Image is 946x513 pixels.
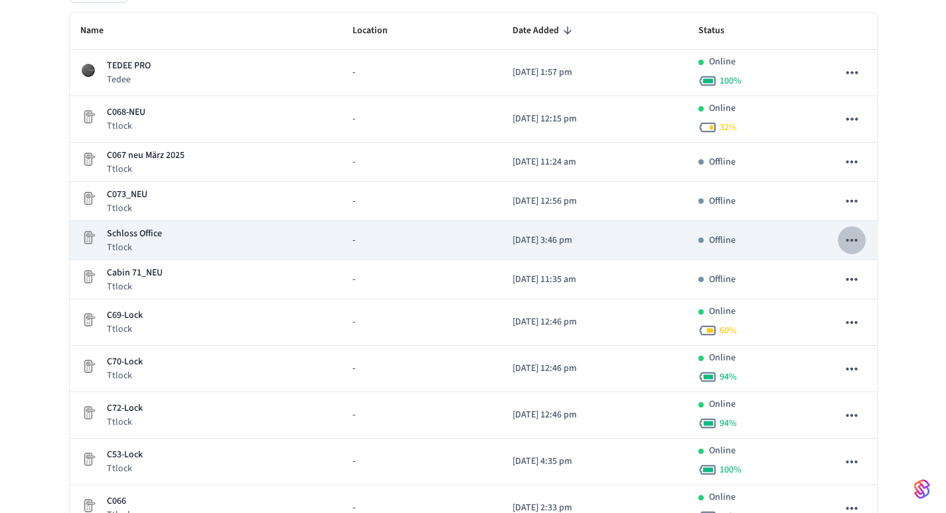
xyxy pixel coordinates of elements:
p: C70-Lock [107,355,143,369]
p: Online [709,305,736,319]
p: Online [709,444,736,458]
p: C067 neu März 2025 [107,149,185,163]
span: 94 % [720,417,737,430]
p: Online [709,490,736,504]
p: Ttlock [107,241,162,254]
p: TEDEE PRO [107,59,151,73]
span: Date Added [512,21,576,41]
p: Online [709,398,736,411]
p: [DATE] 12:46 pm [512,408,677,422]
p: Online [709,55,736,69]
span: 32 % [720,121,737,134]
span: - [353,112,355,126]
img: Placeholder Lock Image [80,405,96,421]
img: Placeholder Lock Image [80,451,96,467]
span: 60 % [720,324,737,337]
p: Ttlock [107,119,145,133]
p: Schloss Office [107,227,162,241]
p: [DATE] 4:35 pm [512,455,677,469]
p: Offline [709,234,736,248]
p: Online [709,102,736,115]
img: Placeholder Lock Image [80,312,96,328]
p: Tedee [107,73,151,86]
p: Ttlock [107,163,185,176]
img: Placeholder Lock Image [80,230,96,246]
p: Ttlock [107,415,143,429]
img: Placeholder Lock Image [80,358,96,374]
p: [DATE] 1:57 pm [512,66,677,80]
p: Offline [709,155,736,169]
span: - [353,273,355,287]
p: C066 [107,494,132,508]
p: Ttlock [107,369,143,382]
img: Placeholder Lock Image [80,109,96,125]
p: Offline [709,273,736,287]
p: Ttlock [107,462,143,475]
span: Name [80,21,121,41]
p: [DATE] 12:56 pm [512,194,677,208]
p: Ttlock [107,202,147,215]
span: - [353,234,355,248]
p: C068-NEU [107,106,145,119]
p: [DATE] 12:46 pm [512,315,677,329]
p: [DATE] 3:46 pm [512,234,677,248]
span: 100 % [720,74,742,88]
span: Location [353,21,405,41]
img: SeamLogoGradient.69752ec5.svg [914,478,930,500]
span: Status [698,21,742,41]
p: [DATE] 11:24 am [512,155,677,169]
p: Online [709,351,736,365]
span: - [353,408,355,422]
span: - [353,455,355,469]
p: [DATE] 12:46 pm [512,362,677,376]
p: [DATE] 12:15 pm [512,112,677,126]
span: 94 % [720,370,737,384]
span: 100 % [720,463,742,476]
p: Ttlock [107,280,163,293]
img: Placeholder Lock Image [80,190,96,206]
img: Placeholder Lock Image [80,269,96,285]
span: - [353,66,355,80]
span: - [353,194,355,208]
p: Cabin 71_NEU [107,266,163,280]
p: [DATE] 11:35 am [512,273,677,287]
p: C69-Lock [107,309,143,323]
img: Placeholder Lock Image [80,151,96,167]
p: C53-Lock [107,448,143,462]
img: Tedee Smart Lock [80,62,96,78]
p: Ttlock [107,323,143,336]
span: - [353,155,355,169]
span: - [353,315,355,329]
p: C72-Lock [107,402,143,415]
span: - [353,362,355,376]
p: Offline [709,194,736,208]
p: C073_NEU [107,188,147,202]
